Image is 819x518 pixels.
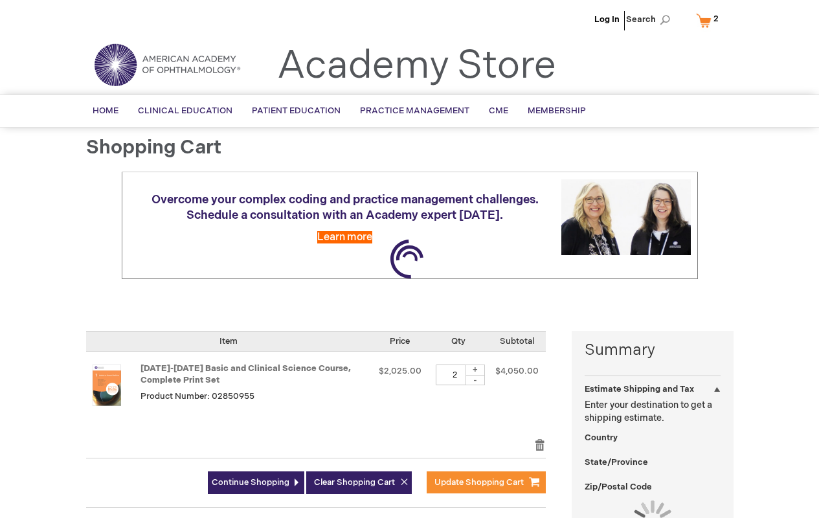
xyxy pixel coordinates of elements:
img: 2025-2026 Basic and Clinical Science Course, Complete Print Set [86,365,128,406]
span: Home [93,106,118,116]
span: Search [626,6,675,32]
img: Schedule a consultation with an Academy expert today [561,179,691,255]
span: Product Number: 02850955 [140,391,254,401]
a: 2025-2026 Basic and Clinical Science Course, Complete Print Set [86,365,140,425]
a: Continue Shopping [208,471,304,494]
a: Log In [594,14,620,25]
span: Practice Management [360,106,469,116]
span: Update Shopping Cart [434,477,524,488]
span: Item [219,336,238,346]
a: 2 [693,9,727,32]
button: Update Shopping Cart [427,471,546,493]
input: Qty [436,365,475,385]
span: Zip/Postal Code [585,482,652,492]
span: Qty [451,336,466,346]
span: Clinical Education [138,106,232,116]
span: Shopping Cart [86,136,221,159]
button: Clear Shopping Cart [306,471,412,494]
span: Clear Shopping Cart [314,477,395,488]
div: - [466,375,485,385]
span: Continue Shopping [212,477,289,488]
span: State/Province [585,457,648,467]
strong: Estimate Shipping and Tax [585,384,694,394]
span: CME [489,106,508,116]
div: + [466,365,485,376]
p: Enter your destination to get a shipping estimate. [585,399,721,425]
a: Learn more [317,231,372,243]
a: Academy Store [277,43,556,89]
span: Price [390,336,410,346]
strong: Summary [585,339,721,361]
span: Subtotal [500,336,534,346]
span: Country [585,433,618,443]
span: $2,025.00 [379,366,421,376]
span: Overcome your complex coding and practice management challenges. Schedule a consultation with an ... [151,193,539,222]
span: Patient Education [252,106,341,116]
span: Membership [528,106,586,116]
span: 2 [713,14,719,24]
span: $4,050.00 [495,366,539,376]
a: [DATE]-[DATE] Basic and Clinical Science Course, Complete Print Set [140,363,351,386]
